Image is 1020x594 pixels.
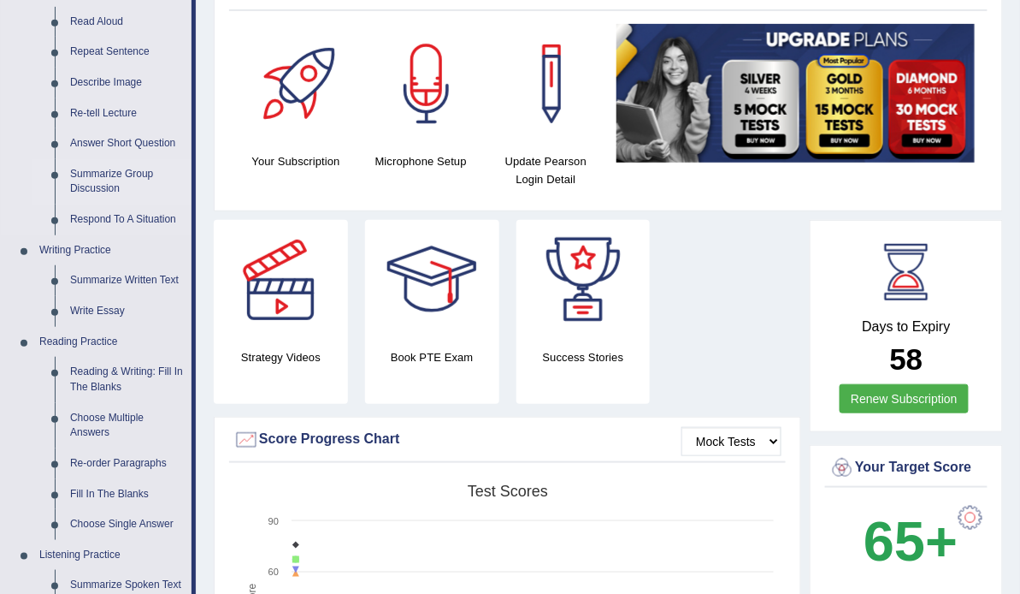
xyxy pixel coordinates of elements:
[268,516,279,526] text: 90
[268,567,279,577] text: 60
[829,319,983,335] h4: Days to Expiry
[62,7,192,38] a: Read Aloud
[62,479,192,510] a: Fill In The Blanks
[32,540,192,571] a: Listening Practice
[62,448,192,479] a: Re-order Paragraphs
[62,159,192,205] a: Summarize Group Discussion
[864,510,958,573] b: 65+
[233,427,781,453] div: Score Progress Chart
[62,205,192,235] a: Respond To A Situation
[62,98,192,129] a: Re-tell Lecture
[32,235,192,266] a: Writing Practice
[62,68,192,98] a: Describe Image
[32,327,192,358] a: Reading Practice
[62,509,192,540] a: Choose Single Answer
[242,152,350,170] h4: Your Subscription
[62,357,192,402] a: Reading & Writing: Fill In The Blanks
[468,483,548,500] tspan: Test scores
[62,296,192,327] a: Write Essay
[890,342,923,376] b: 58
[616,24,975,163] img: small5.jpg
[62,265,192,296] a: Summarize Written Text
[367,152,475,170] h4: Microphone Setup
[365,348,499,366] h4: Book PTE Exam
[214,348,348,366] h4: Strategy Videos
[62,37,192,68] a: Repeat Sentence
[840,384,969,413] a: Renew Subscription
[62,403,192,448] a: Choose Multiple Answers
[516,348,651,366] h4: Success Stories
[62,128,192,159] a: Answer Short Question
[492,152,599,188] h4: Update Pearson Login Detail
[829,455,983,481] div: Your Target Score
